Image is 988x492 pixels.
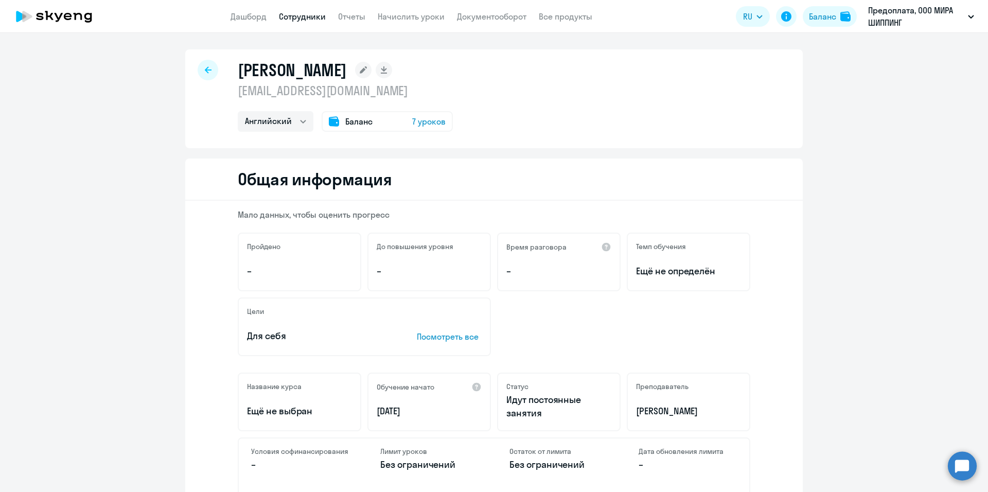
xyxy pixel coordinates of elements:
button: RU [736,6,770,27]
h4: Дата обновления лимита [639,447,737,456]
h5: Темп обучения [636,242,686,251]
h2: Общая информация [238,169,392,189]
p: – [639,458,737,471]
p: Ещё не выбран [247,405,352,418]
p: [DATE] [377,405,482,418]
h5: Пройдено [247,242,280,251]
img: balance [840,11,851,22]
span: Баланс [345,115,373,128]
h5: Цели [247,307,264,316]
p: [EMAIL_ADDRESS][DOMAIN_NAME] [238,82,453,99]
h5: До повышения уровня [377,242,453,251]
p: Без ограничений [380,458,479,471]
span: 7 уроков [412,115,446,128]
h1: [PERSON_NAME] [238,60,347,80]
p: Посмотреть все [417,330,482,343]
h5: Время разговора [506,242,567,252]
span: Ещё не определён [636,265,741,278]
p: Без ограничений [509,458,608,471]
h5: Обучение начато [377,382,434,392]
p: – [377,265,482,278]
p: Мало данных, чтобы оценить прогресс [238,209,750,220]
h4: Условия софинансирования [251,447,349,456]
span: RU [743,10,752,23]
a: Начислить уроки [378,11,445,22]
p: Для себя [247,329,385,343]
button: Балансbalance [803,6,857,27]
p: – [506,265,611,278]
a: Отчеты [338,11,365,22]
a: Дашборд [231,11,267,22]
div: Баланс [809,10,836,23]
h5: Название курса [247,382,302,391]
h5: Статус [506,382,528,391]
a: Документооборот [457,11,526,22]
h5: Преподаватель [636,382,689,391]
p: Идут постоянные занятия [506,393,611,420]
p: Предоплата, ООО МИРА ШИППИНГ [868,4,964,29]
p: [PERSON_NAME] [636,405,741,418]
p: – [247,265,352,278]
button: Предоплата, ООО МИРА ШИППИНГ [863,4,979,29]
h4: Остаток от лимита [509,447,608,456]
p: – [251,458,349,471]
a: Все продукты [539,11,592,22]
a: Сотрудники [279,11,326,22]
h4: Лимит уроков [380,447,479,456]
